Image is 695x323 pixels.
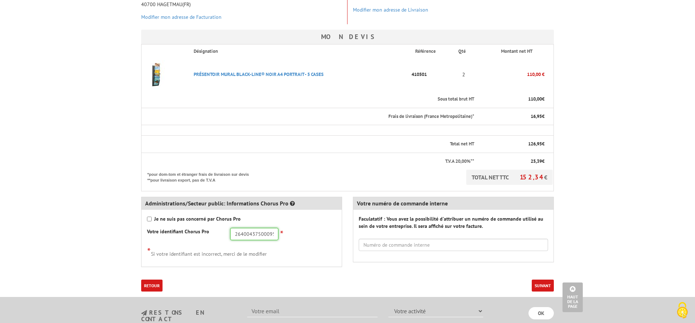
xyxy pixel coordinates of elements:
a: Retour [141,280,163,292]
p: Montant net HT [481,48,553,55]
strong: Je ne suis pas concerné par Chorus Pro [154,216,241,222]
th: Sous total brut HT [142,91,475,108]
input: OK [528,307,554,319]
span: 16,95 [531,113,542,119]
h3: Mon devis [141,30,554,44]
input: Numéro de commande interne [359,239,548,251]
p: TOTAL NET TTC € [466,170,553,185]
a: PRéSENTOIR MURAL BLACK-LINE® NOIR A4 PORTRAIT - 5 CASES [194,71,324,77]
span: 126,95 [528,141,542,147]
label: Faculatatif : Vous avez la possibilité d'attribuer un numéro de commande utilisé au sein de votre... [359,215,548,230]
img: Cookies (fenêtre modale) [673,301,691,319]
th: Référence [409,44,452,58]
button: Cookies (fenêtre modale) [670,298,695,323]
a: Haut de la page [563,282,583,312]
span: 25,39 [531,158,542,164]
a: Modifier mon adresse de Livraison [353,7,428,13]
input: Votre email [247,305,378,317]
p: 110,00 € [475,68,544,81]
p: 410501 [409,68,452,81]
p: *pour dom-tom et étranger frais de livraison sur devis **pour livraison export, pas de T.V.A [147,170,256,183]
img: newsletter.jpg [141,310,147,316]
button: Suivant [532,280,554,292]
th: Total net HT [142,136,475,153]
a: Modifier mon adresse de Facturation [141,14,222,20]
th: Désignation [188,44,409,58]
p: € [481,141,544,148]
span: 152,34 [520,173,544,181]
input: Je ne suis pas concerné par Chorus Pro [147,217,152,221]
label: Votre identifiant Chorus Pro [147,228,209,235]
p: € [481,158,544,165]
p: € [481,96,544,103]
th: Qté [452,44,475,58]
div: Administrations/Secteur public: Informations Chorus Pro [142,197,342,210]
div: Si votre identifiant est incorrect, merci de le modifier [147,246,336,258]
h3: restons en contact [141,310,236,322]
div: Votre numéro de commande interne [353,197,553,210]
th: Frais de livraison (France Metropolitaine)* [142,108,475,125]
img: PRéSENTOIR MURAL BLACK-LINE® NOIR A4 PORTRAIT - 5 CASES [142,60,170,89]
td: 2 [452,58,475,91]
p: € [481,113,544,120]
span: 110,00 [528,96,542,102]
p: T.V.A 20,00%** [147,158,474,165]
